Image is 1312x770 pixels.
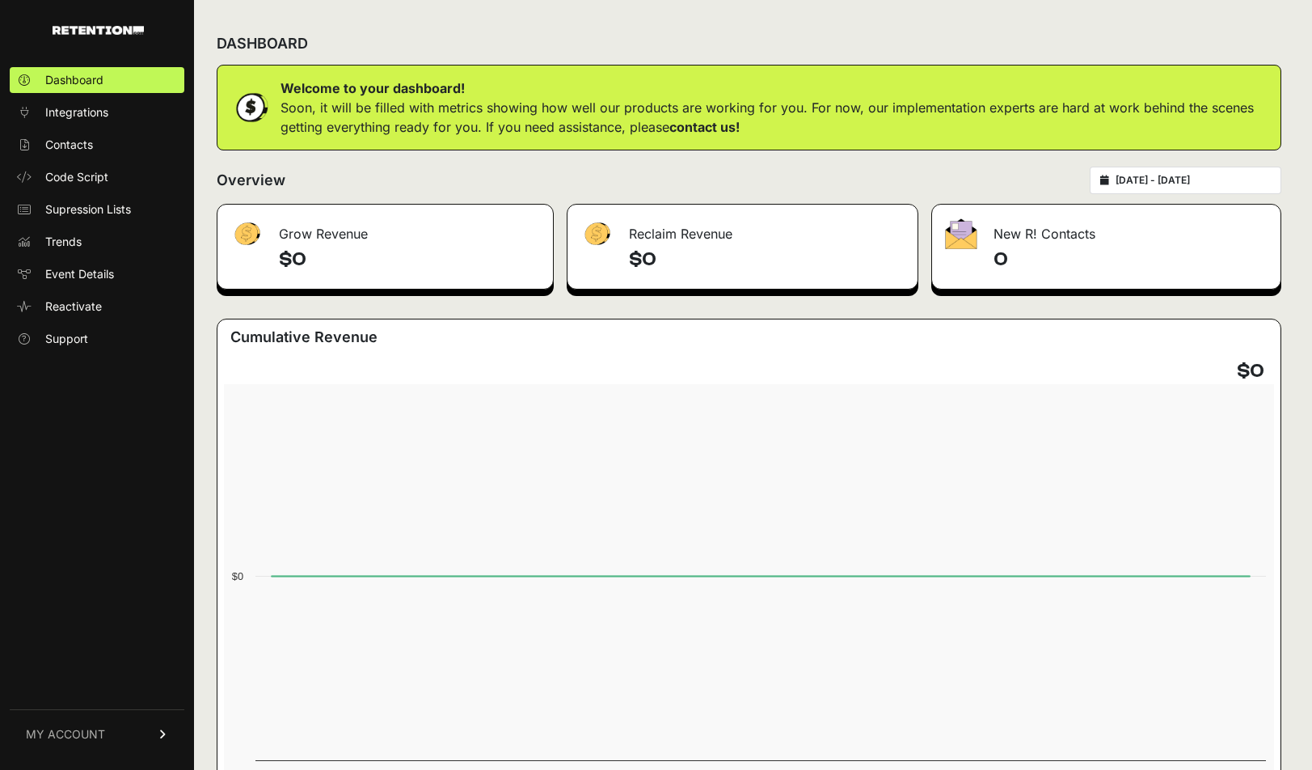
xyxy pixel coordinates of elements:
a: Contacts [10,132,184,158]
strong: Welcome to your dashboard! [281,80,465,96]
a: Dashboard [10,67,184,93]
div: New R! Contacts [932,205,1280,253]
span: Dashboard [45,72,103,88]
span: Code Script [45,169,108,185]
h2: Overview [217,169,285,192]
img: fa-dollar-13500eef13a19c4ab2b9ed9ad552e47b0d9fc28b02b83b90ba0e00f96d6372e9.png [580,218,613,250]
a: MY ACCOUNT [10,709,184,759]
h4: $0 [1237,358,1264,384]
span: MY ACCOUNT [26,726,105,742]
img: fa-dollar-13500eef13a19c4ab2b9ed9ad552e47b0d9fc28b02b83b90ba0e00f96d6372e9.png [230,218,263,250]
span: Event Details [45,266,114,282]
h4: $0 [279,247,540,273]
div: Grow Revenue [217,205,553,253]
span: Trends [45,234,82,250]
a: Integrations [10,99,184,125]
img: Retention.com [53,26,144,35]
a: Support [10,326,184,352]
span: Integrations [45,104,108,121]
div: Reclaim Revenue [567,205,918,253]
text: $0 [232,570,243,582]
a: contact us! [669,119,740,135]
h2: DASHBOARD [217,32,308,55]
span: Reactivate [45,298,102,315]
a: Code Script [10,164,184,190]
h3: Cumulative Revenue [230,326,378,349]
h4: 0 [993,247,1268,273]
img: dollar-coin-05c43ed7efb7bc0c12610022525b4bbbb207c7efeef5aecc26f025e68dcafac9.png [230,87,271,128]
span: Contacts [45,137,93,153]
p: Soon, it will be filled with metrics showing how well our products are working for you. For now, ... [281,98,1268,137]
img: fa-envelope-19ae18322b30453b285274b1b8af3d052b27d846a4fbe8435d1a52b978f639a2.png [945,218,977,249]
a: Supression Lists [10,197,184,222]
a: Reactivate [10,294,184,319]
a: Event Details [10,261,184,287]
a: Trends [10,229,184,255]
h4: $0 [629,247,905,273]
span: Supression Lists [45,201,131,218]
span: Support [45,331,88,347]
